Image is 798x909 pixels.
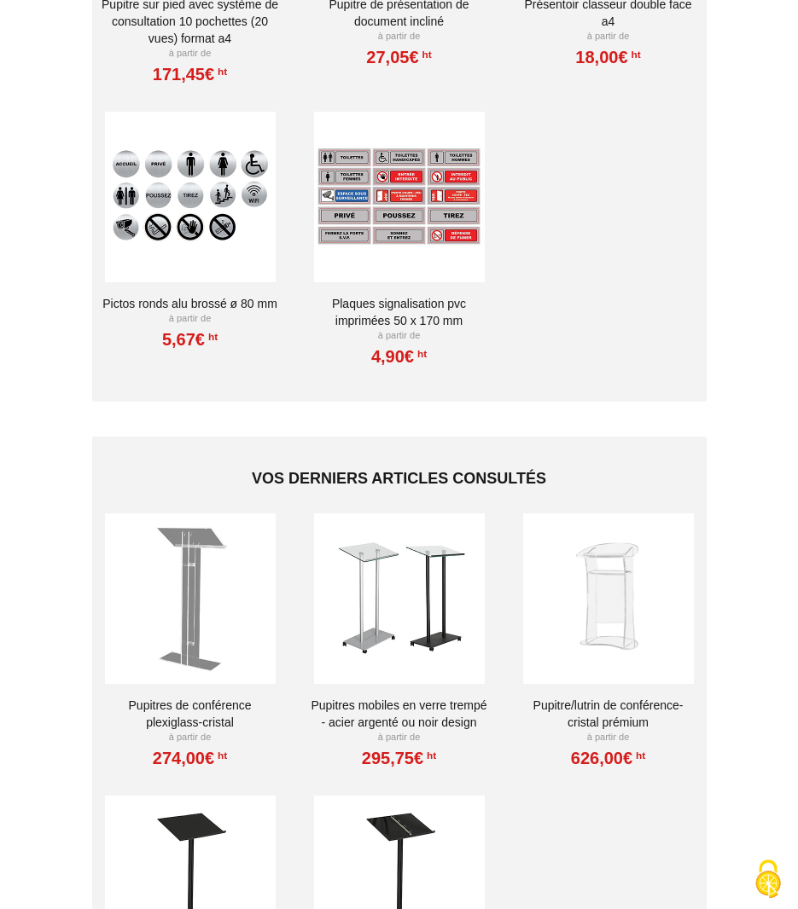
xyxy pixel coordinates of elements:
a: 171,45€HT [153,69,227,79]
sup: HT [632,750,645,761]
sup: HT [214,750,227,761]
p: À partir de [102,47,279,61]
a: Pictos ronds alu brossé Ø 80 mm [102,295,279,312]
img: Cookies (fenêtre modale) [747,858,789,900]
sup: HT [414,348,427,360]
span: Vos derniers articles consultés [252,470,546,487]
a: 295,75€HT [362,753,436,763]
a: Pupitres mobiles en verre trempé - acier argenté ou noir Design [311,697,488,731]
a: 274,00€HT [153,753,227,763]
p: À partir de [102,312,279,326]
p: À partir de [102,731,279,744]
sup: HT [419,49,432,61]
a: Pupitres de conférence plexiglass-cristal [102,697,279,731]
a: 18,00€HT [575,52,640,62]
a: 4,90€HT [371,351,427,362]
sup: HT [423,750,436,761]
p: À partir de [520,30,697,43]
sup: HT [205,331,218,343]
a: Plaques signalisation PVC imprimées 50 x 170 mm [311,295,488,329]
p: À partir de [311,329,488,343]
a: 5,67€HT [162,334,218,344]
a: 27,05€HT [366,52,431,62]
a: Pupitre/Lutrin de conférence-Cristal Prémium [520,697,697,731]
sup: HT [628,49,641,61]
p: À partir de [520,731,697,744]
p: À partir de [311,30,488,43]
button: Cookies (fenêtre modale) [738,851,798,909]
sup: HT [214,66,227,78]
a: 626,00€HT [571,753,645,763]
p: À partir de [311,731,488,744]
